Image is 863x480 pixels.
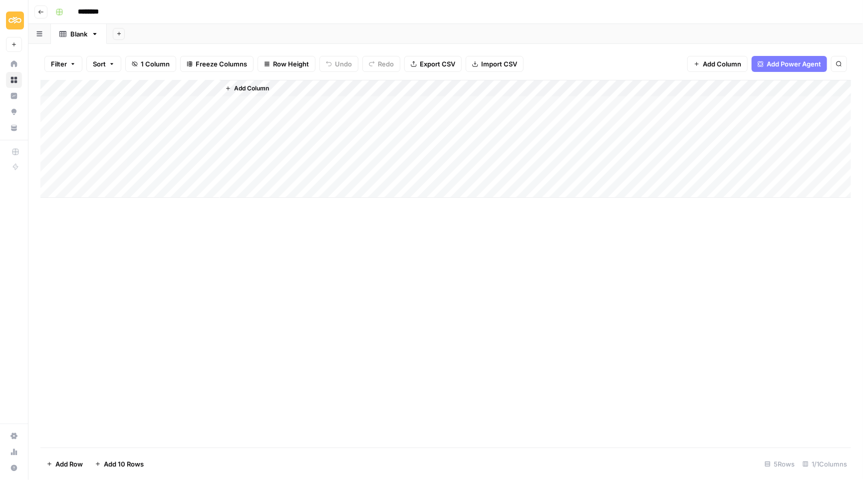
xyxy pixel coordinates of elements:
button: Row Height [258,56,315,72]
button: Add Column [221,82,273,95]
a: Opportunities [6,104,22,120]
span: Sort [93,59,106,69]
button: Workspace: Sinch [6,8,22,33]
div: 1/1 Columns [799,456,851,472]
span: Export CSV [420,59,455,69]
button: Add Row [40,456,89,472]
span: Import CSV [481,59,517,69]
span: Add Column [234,84,269,93]
button: Add Column [687,56,748,72]
button: Undo [319,56,358,72]
a: Blank [51,24,107,44]
a: Settings [6,428,22,444]
a: Home [6,56,22,72]
button: Redo [362,56,400,72]
button: Import CSV [466,56,524,72]
span: Add 10 Rows [104,459,144,469]
span: Freeze Columns [196,59,247,69]
span: Filter [51,59,67,69]
span: 1 Column [141,59,170,69]
a: Your Data [6,120,22,136]
span: Add Row [55,459,83,469]
div: Blank [70,29,87,39]
img: Sinch Logo [6,11,24,29]
a: Usage [6,444,22,460]
button: Freeze Columns [180,56,254,72]
span: Row Height [273,59,309,69]
button: Filter [44,56,82,72]
button: Sort [86,56,121,72]
span: Add Column [703,59,741,69]
a: Insights [6,88,22,104]
div: 5 Rows [761,456,799,472]
span: Undo [335,59,352,69]
button: 1 Column [125,56,176,72]
button: Export CSV [404,56,462,72]
button: Add 10 Rows [89,456,150,472]
span: Add Power Agent [767,59,821,69]
a: Browse [6,72,22,88]
button: Help + Support [6,460,22,476]
span: Redo [378,59,394,69]
button: Add Power Agent [752,56,827,72]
